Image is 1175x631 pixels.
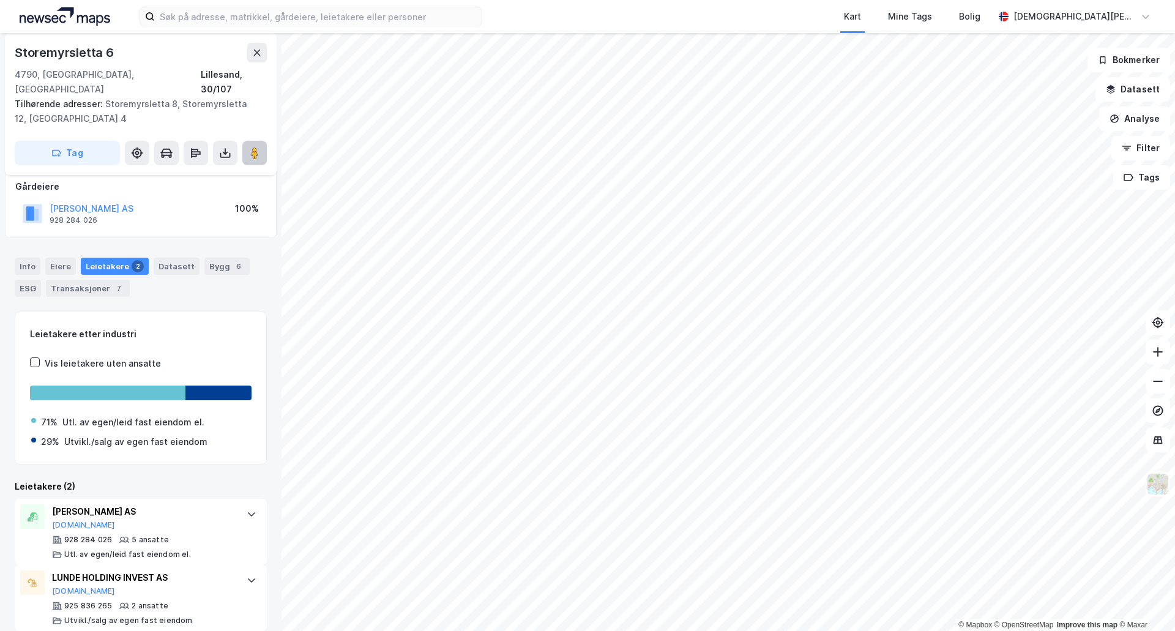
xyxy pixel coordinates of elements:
[52,586,115,596] button: [DOMAIN_NAME]
[15,479,267,494] div: Leietakere (2)
[1013,9,1136,24] div: [DEMOGRAPHIC_DATA][PERSON_NAME]
[15,67,201,97] div: 4790, [GEOGRAPHIC_DATA], [GEOGRAPHIC_DATA]
[844,9,861,24] div: Kart
[41,415,58,430] div: 71%
[1099,106,1170,131] button: Analyse
[204,258,250,275] div: Bygg
[81,258,149,275] div: Leietakere
[64,435,207,449] div: Utvikl./salg av egen fast eiendom
[41,435,59,449] div: 29%
[15,179,266,194] div: Gårdeiere
[45,356,161,371] div: Vis leietakere uten ansatte
[52,504,234,519] div: [PERSON_NAME] AS
[30,327,252,342] div: Leietakere etter industri
[64,550,191,559] div: Utl. av egen/leid fast eiendom el.
[64,535,112,545] div: 928 284 026
[233,260,245,272] div: 6
[15,99,105,109] span: Tilhørende adresser:
[45,258,76,275] div: Eiere
[46,280,130,297] div: Transaksjoner
[15,43,116,62] div: Storemyrsletta 6
[1114,572,1175,631] div: Kontrollprogram for chat
[50,215,97,225] div: 928 284 026
[1087,48,1170,72] button: Bokmerker
[52,570,234,585] div: LUNDE HOLDING INVEST AS
[20,7,110,26] img: logo.a4113a55bc3d86da70a041830d287a7e.svg
[994,621,1054,629] a: OpenStreetMap
[52,520,115,530] button: [DOMAIN_NAME]
[1114,572,1175,631] iframe: Chat Widget
[113,282,125,294] div: 7
[132,535,169,545] div: 5 ansatte
[235,201,259,216] div: 100%
[1146,472,1169,496] img: Z
[15,280,41,297] div: ESG
[15,141,120,165] button: Tag
[888,9,932,24] div: Mine Tags
[132,260,144,272] div: 2
[64,601,112,611] div: 925 836 265
[201,67,267,97] div: Lillesand, 30/107
[958,621,992,629] a: Mapbox
[62,415,204,430] div: Utl. av egen/leid fast eiendom el.
[15,97,257,126] div: Storemyrsletta 8, Storemyrsletta 12, [GEOGRAPHIC_DATA] 4
[132,601,168,611] div: 2 ansatte
[15,258,40,275] div: Info
[1111,136,1170,160] button: Filter
[155,7,482,26] input: Søk på adresse, matrikkel, gårdeiere, leietakere eller personer
[1057,621,1117,629] a: Improve this map
[1113,165,1170,190] button: Tags
[1095,77,1170,102] button: Datasett
[64,616,193,625] div: Utvikl./salg av egen fast eiendom
[154,258,200,275] div: Datasett
[959,9,980,24] div: Bolig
